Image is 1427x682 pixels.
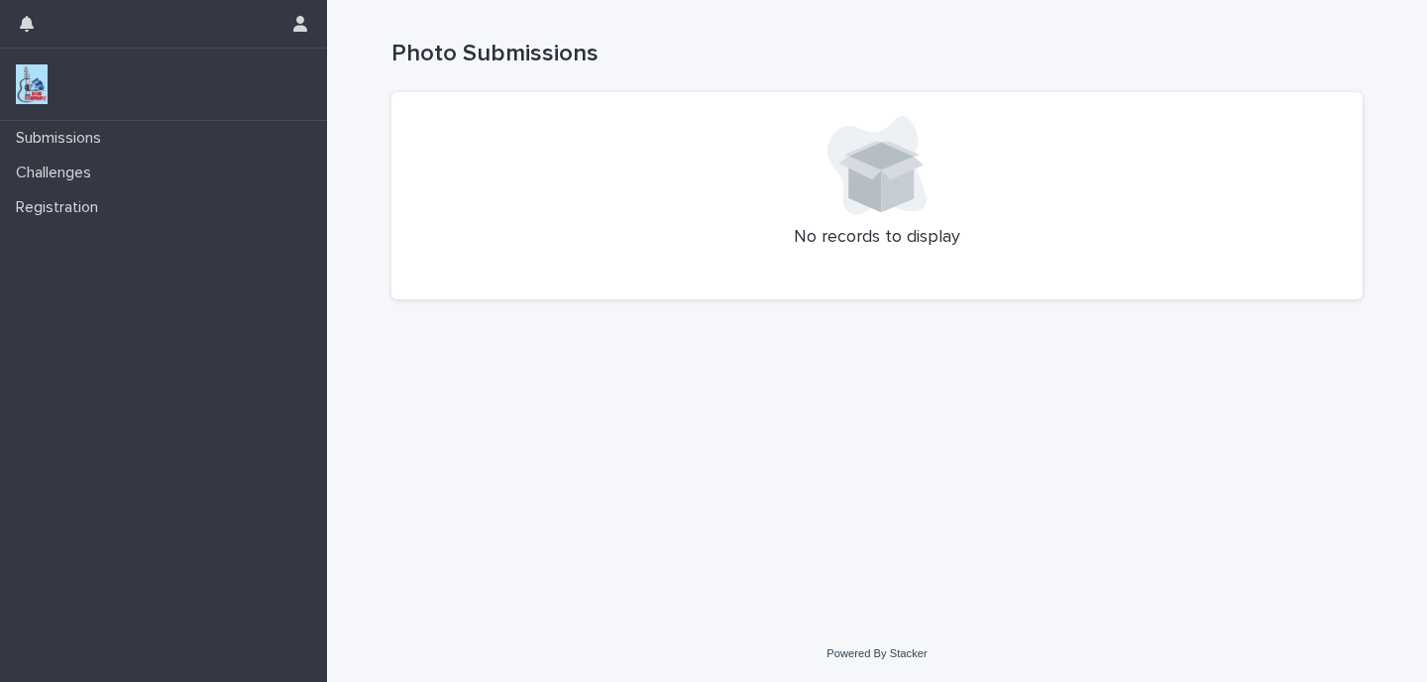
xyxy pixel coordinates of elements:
[8,164,107,182] p: Challenges
[16,64,48,104] img: jxsLJbdS1eYBI7rVAS4p
[8,129,117,148] p: Submissions
[8,198,114,217] p: Registration
[415,227,1339,249] p: No records to display
[391,40,1363,68] h1: Photo Submissions
[826,647,927,659] a: Powered By Stacker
